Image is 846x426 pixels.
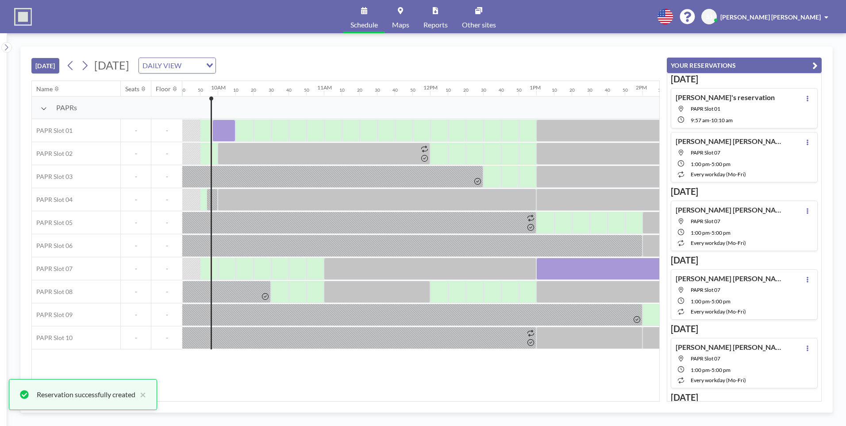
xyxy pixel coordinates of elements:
[151,196,182,204] span: -
[32,334,73,342] span: PAPR Slot 10
[36,85,53,93] div: Name
[151,288,182,296] span: -
[32,265,73,273] span: PAPR Slot 07
[587,87,592,93] div: 30
[32,219,73,227] span: PAPR Slot 05
[676,343,786,352] h4: [PERSON_NAME] [PERSON_NAME]
[180,87,185,93] div: 40
[691,298,710,305] span: 1:00 PM
[121,311,151,319] span: -
[121,127,151,135] span: -
[676,137,786,146] h4: [PERSON_NAME] [PERSON_NAME]
[667,58,822,73] button: YOUR RESERVATIONS
[32,173,73,181] span: PAPR Slot 03
[446,87,451,93] div: 10
[710,161,711,167] span: -
[339,87,345,93] div: 10
[569,87,575,93] div: 20
[423,84,438,91] div: 12PM
[317,84,332,91] div: 11AM
[121,196,151,204] span: -
[121,242,151,250] span: -
[671,255,818,266] h3: [DATE]
[37,389,135,400] div: Reservation successfully created
[286,87,292,93] div: 40
[141,60,183,71] span: DAILY VIEW
[233,87,238,93] div: 10
[671,392,818,403] h3: [DATE]
[671,74,818,85] h3: [DATE]
[691,367,710,373] span: 1:00 PM
[691,229,710,236] span: 1:00 PM
[711,161,731,167] span: 5:00 PM
[623,87,628,93] div: 50
[720,13,821,21] span: [PERSON_NAME] [PERSON_NAME]
[676,93,775,102] h4: [PERSON_NAME]'s reservation
[462,21,496,28] span: Other sites
[151,334,182,342] span: -
[691,218,720,225] span: PAPR Slot 07
[530,84,541,91] div: 1PM
[605,87,610,93] div: 40
[410,87,415,93] div: 50
[691,117,709,124] span: 9:57 AM
[269,87,274,93] div: 30
[151,219,182,227] span: -
[357,87,362,93] div: 20
[711,117,733,124] span: 10:10 AM
[151,150,182,158] span: -
[151,265,182,273] span: -
[14,8,32,26] img: organization-logo
[94,58,129,72] span: [DATE]
[676,274,786,283] h4: [PERSON_NAME] [PERSON_NAME]
[691,377,746,383] span: every workday (Mo-Fri)
[636,84,647,91] div: 2PM
[691,105,720,112] span: PAPR Slot 01
[711,367,731,373] span: 5:00 PM
[350,21,378,28] span: Schedule
[121,265,151,273] span: -
[691,240,746,246] span: every workday (Mo-Fri)
[552,87,557,93] div: 10
[481,87,486,93] div: 30
[32,196,73,204] span: PAPR Slot 04
[151,311,182,319] span: -
[151,127,182,135] span: -
[211,84,226,91] div: 10AM
[31,58,59,74] button: [DATE]
[706,13,712,21] span: SJ
[710,298,711,305] span: -
[375,87,380,93] div: 30
[392,87,398,93] div: 40
[658,87,663,93] div: 10
[32,127,73,135] span: PAPR Slot 01
[32,311,73,319] span: PAPR Slot 09
[125,85,139,93] div: Seats
[671,186,818,197] h3: [DATE]
[711,229,731,236] span: 5:00 PM
[392,21,409,28] span: Maps
[151,173,182,181] span: -
[516,87,522,93] div: 50
[32,242,73,250] span: PAPR Slot 06
[499,87,504,93] div: 40
[691,355,720,362] span: PAPR Slot 07
[184,60,201,71] input: Search for option
[709,117,711,124] span: -
[121,288,151,296] span: -
[251,87,256,93] div: 20
[691,149,720,156] span: PAPR Slot 07
[32,288,73,296] span: PAPR Slot 08
[121,334,151,342] span: -
[151,242,182,250] span: -
[710,367,711,373] span: -
[711,298,731,305] span: 5:00 PM
[139,58,215,73] div: Search for option
[691,287,720,293] span: PAPR Slot 07
[121,173,151,181] span: -
[423,21,448,28] span: Reports
[135,389,146,400] button: close
[304,87,309,93] div: 50
[671,323,818,334] h3: [DATE]
[463,87,469,93] div: 20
